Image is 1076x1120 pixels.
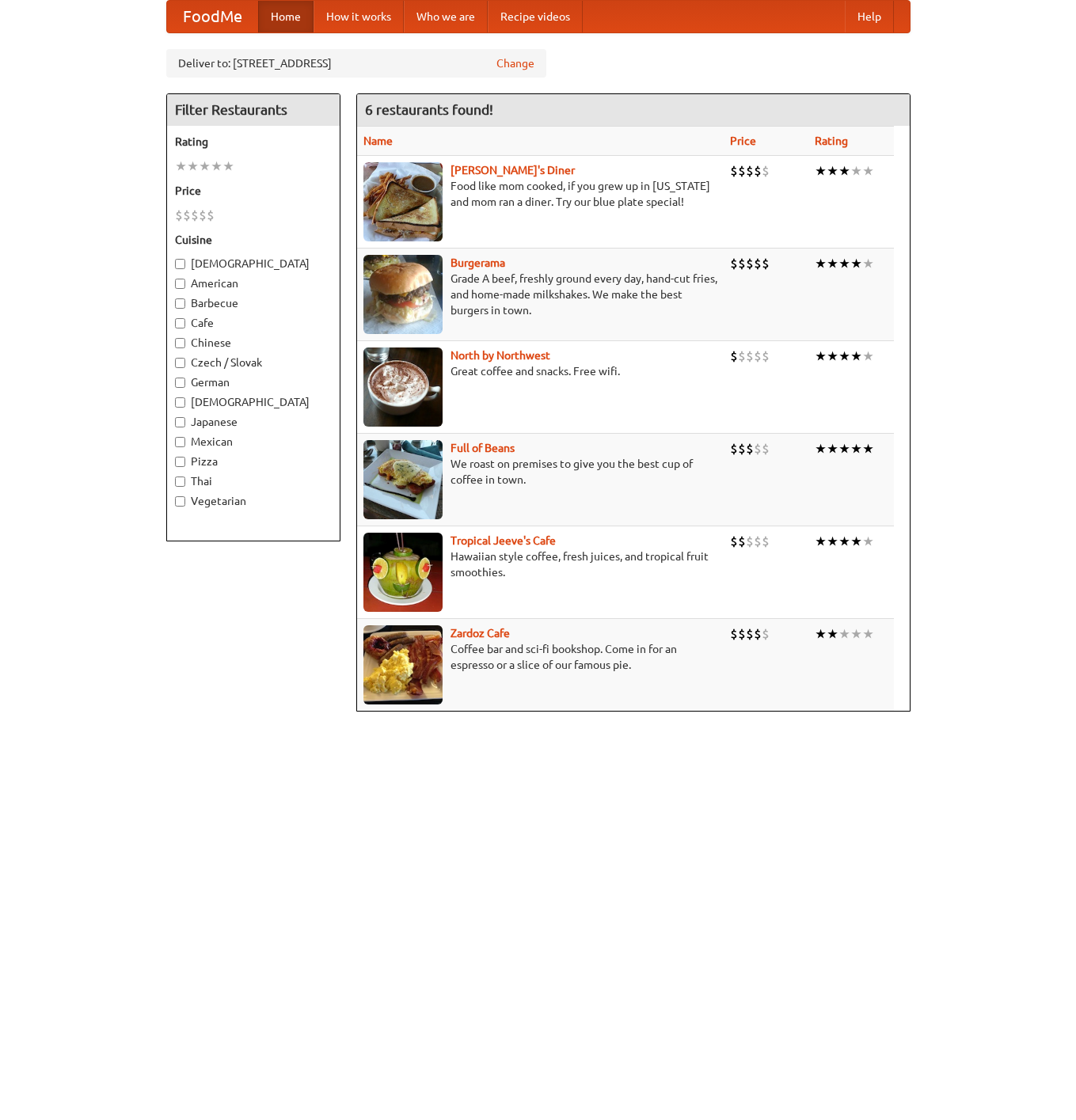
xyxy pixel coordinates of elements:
[862,533,874,550] li: ★
[850,255,862,272] li: ★
[175,183,332,199] h5: Price
[754,625,762,643] li: $
[175,259,185,269] input: [DEMOGRAPHIC_DATA]
[175,496,185,507] input: Vegetarian
[365,102,493,117] ng-pluralize: 6 restaurants found!
[746,255,754,272] li: $
[363,347,443,427] img: north.jpg
[738,347,746,365] li: $
[738,162,746,180] li: $
[862,625,874,643] li: ★
[175,476,185,487] input: Thai
[730,255,738,272] li: $
[183,207,191,224] li: $
[815,625,827,643] li: ★
[199,158,211,175] li: ★
[175,134,332,150] h5: Rating
[363,533,443,612] img: jeeves.jpg
[827,347,838,365] li: ★
[746,440,754,457] li: $
[222,158,234,175] li: ★
[175,335,332,351] label: Chinese
[363,162,443,241] img: sallys.jpg
[738,440,746,457] li: $
[175,279,185,289] input: American
[175,378,185,388] input: German
[363,363,717,379] p: Great coffee and snacks. Free wifi.
[838,347,850,365] li: ★
[451,442,515,454] a: Full of Beans
[363,549,717,580] p: Hawaiian style coffee, fresh juices, and tropical fruit smoothies.
[754,440,762,457] li: $
[175,358,185,368] input: Czech / Slovak
[730,440,738,457] li: $
[838,162,850,180] li: ★
[167,94,340,126] h4: Filter Restaurants
[762,440,770,457] li: $
[746,162,754,180] li: $
[363,625,443,704] img: zardoz.jpg
[762,255,770,272] li: $
[815,440,827,457] li: ★
[838,440,850,457] li: ★
[746,533,754,550] li: $
[746,625,754,643] li: $
[730,625,738,643] li: $
[762,533,770,550] li: $
[175,232,332,248] h5: Cuisine
[175,417,185,427] input: Japanese
[451,627,510,640] a: Zardoz Cafe
[815,135,848,147] a: Rating
[815,255,827,272] li: ★
[175,397,185,408] input: [DEMOGRAPHIC_DATA]
[862,440,874,457] li: ★
[199,207,207,224] li: $
[451,256,505,269] a: Burgerama
[175,355,332,370] label: Czech / Slovak
[363,178,717,210] p: Food like mom cooked, if you grew up in [US_STATE] and mom ran a diner. Try our blue plate special!
[827,625,838,643] li: ★
[451,534,556,547] a: Tropical Jeeve's Cafe
[175,374,332,390] label: German
[451,164,575,177] a: [PERSON_NAME]'s Diner
[175,457,185,467] input: Pizza
[488,1,583,32] a: Recipe videos
[175,454,332,469] label: Pizza
[175,473,332,489] label: Thai
[850,533,862,550] li: ★
[738,625,746,643] li: $
[762,162,770,180] li: $
[167,1,258,32] a: FoodMe
[850,162,862,180] li: ★
[850,440,862,457] li: ★
[827,162,838,180] li: ★
[815,533,827,550] li: ★
[730,533,738,550] li: $
[363,641,717,673] p: Coffee bar and sci-fi bookshop. Come in for an espresso or a slice of our famous pie.
[175,275,332,291] label: American
[850,625,862,643] li: ★
[191,207,199,224] li: $
[815,162,827,180] li: ★
[451,349,550,362] b: North by Northwest
[838,533,850,550] li: ★
[363,440,443,519] img: beans.jpg
[827,255,838,272] li: ★
[754,347,762,365] li: $
[175,295,332,311] label: Barbecue
[207,207,215,224] li: $
[175,493,332,509] label: Vegetarian
[175,338,185,348] input: Chinese
[363,456,717,488] p: We roast on premises to give you the best cup of coffee in town.
[762,347,770,365] li: $
[175,318,185,328] input: Cafe
[363,135,393,147] a: Name
[862,347,874,365] li: ★
[827,533,838,550] li: ★
[738,533,746,550] li: $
